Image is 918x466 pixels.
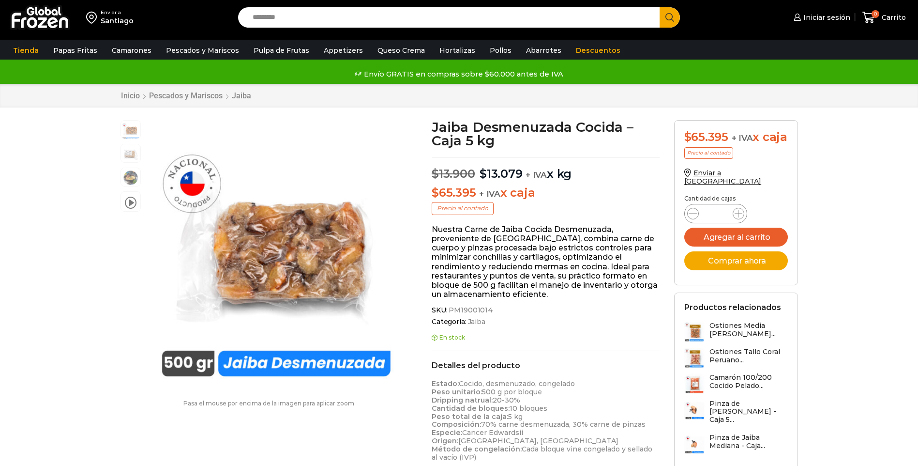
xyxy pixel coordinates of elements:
[707,207,725,220] input: Product quantity
[485,41,516,60] a: Pollos
[101,9,134,16] div: Enviar a
[684,400,788,429] a: Pinza de [PERSON_NAME] - Caja 5...
[432,420,481,429] strong: Composición:
[120,91,140,100] a: Inicio
[432,202,494,215] p: Precio al contado
[684,434,788,454] a: Pinza de Jaiba Mediana - Caja...
[101,16,134,26] div: Santiago
[249,41,314,60] a: Pulpa de Frutas
[684,169,762,186] a: Enviar a [GEOGRAPHIC_DATA]
[684,348,788,369] a: Ostiones Tallo Coral Peruano...
[107,41,156,60] a: Camarones
[8,41,44,60] a: Tienda
[149,91,223,100] a: Pescados y Mariscos
[120,91,252,100] nav: Breadcrumb
[684,322,788,342] a: Ostiones Media [PERSON_NAME]...
[432,445,522,453] strong: Método de congelación:
[684,130,692,144] span: $
[432,361,660,370] h2: Detalles del producto
[684,303,781,312] h2: Productos relacionados
[684,147,733,159] p: Precio al contado
[231,91,252,100] a: Jaiba
[432,186,476,200] bdi: 65.395
[432,186,660,200] p: x caja
[432,396,493,404] strong: Dripping natrual:
[709,322,788,338] h3: Ostiones Media [PERSON_NAME]...
[709,373,788,390] h3: Camarón 100/200 Cocido Pelado...
[432,167,475,181] bdi: 13.900
[432,120,660,147] h1: Jaiba Desmenuzada Cocida – Caja 5 kg
[432,306,660,314] span: SKU:
[48,41,102,60] a: Papas Fritas
[684,130,728,144] bdi: 65.395
[432,388,482,396] strong: Peso unitario:
[860,6,908,29] a: 0 Carrito
[432,186,439,200] span: $
[801,13,850,22] span: Iniciar sesión
[684,228,788,247] button: Agregar al carrito
[432,412,508,421] strong: Peso total de la caja:
[121,168,140,187] span: plato-jaiba
[373,41,430,60] a: Queso Crema
[709,348,788,364] h3: Ostiones Tallo Coral Peruano...
[480,167,522,181] bdi: 13.079
[121,121,140,140] span: jaiba
[432,428,462,437] strong: Especie:
[480,167,487,181] span: $
[571,41,625,60] a: Descuentos
[319,41,368,60] a: Appetizers
[432,380,660,461] p: Cocido, desmenuzado, congelado 500 g por bloque 20-30% 10 bloques 5 kg 70% carne desmenuzada, 30%...
[879,13,906,22] span: Carrito
[467,318,485,326] a: Jaiba
[435,41,480,60] a: Hortalizas
[684,130,788,144] div: x caja
[732,133,753,143] span: + IVA
[872,10,879,18] span: 0
[479,189,500,199] span: + IVA
[709,400,788,424] h3: Pinza de [PERSON_NAME] - Caja 5...
[432,167,439,181] span: $
[684,251,788,270] button: Comprar ahora
[791,8,850,27] a: Iniciar sesión
[432,318,660,326] span: Categoría:
[161,41,244,60] a: Pescados y Mariscos
[432,379,459,388] strong: Estado:
[660,7,680,28] button: Search button
[432,404,510,413] strong: Cantidad de bloques:
[709,434,788,450] h3: Pinza de Jaiba Mediana - Caja...
[120,400,418,407] p: Pasa el mouse por encima de la imagen para aplicar zoom
[447,306,493,314] span: PM19001014
[684,373,788,394] a: Camarón 100/200 Cocido Pelado...
[432,334,660,341] p: En stock
[432,157,660,181] p: x kg
[86,9,101,26] img: address-field-icon.svg
[432,225,660,299] p: Nuestra Carne de Jaiba Cocida Desmenuzada, proveniente de [GEOGRAPHIC_DATA], combina carne de cue...
[521,41,566,60] a: Abarrotes
[432,436,458,445] strong: Origen:
[121,144,140,164] span: jaiba-2
[684,195,788,202] p: Cantidad de cajas
[526,170,547,180] span: + IVA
